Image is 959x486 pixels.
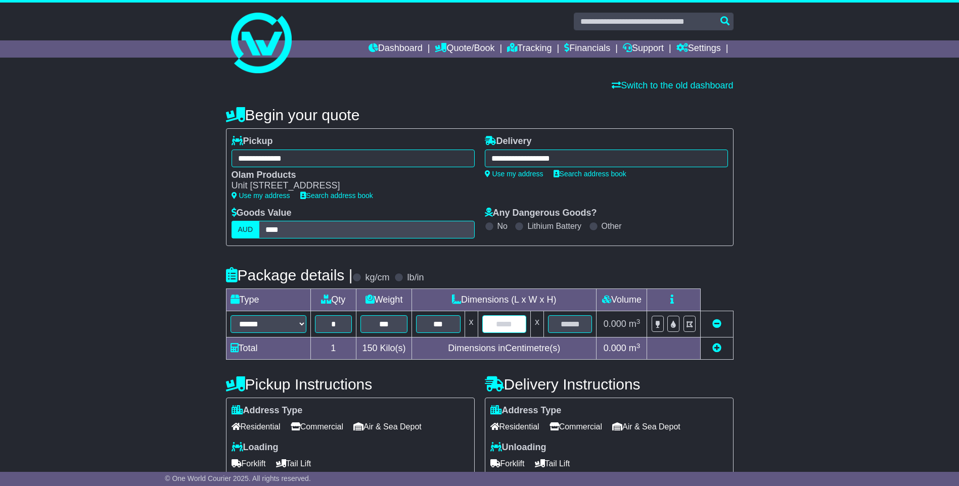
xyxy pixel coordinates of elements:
[629,319,641,329] span: m
[226,337,310,360] td: Total
[490,442,546,453] label: Unloading
[232,456,266,471] span: Forklift
[407,272,424,283] label: lb/in
[612,419,680,434] span: Air & Sea Depot
[465,311,478,337] td: x
[356,289,412,311] td: Weight
[530,311,543,337] td: x
[353,419,422,434] span: Air & Sea Depot
[490,419,539,434] span: Residential
[232,170,465,181] div: Olam Products
[527,221,581,231] label: Lithium Battery
[636,318,641,325] sup: 3
[232,191,290,200] a: Use my address
[497,221,508,231] label: No
[485,136,532,147] label: Delivery
[362,343,378,353] span: 150
[310,289,356,311] td: Qty
[232,221,260,238] label: AUD
[564,40,610,58] a: Financials
[412,337,597,360] td: Dimensions in Centimetre(s)
[300,191,373,200] a: Search address book
[507,40,552,58] a: Tracking
[604,343,626,353] span: 0.000
[602,221,622,231] label: Other
[612,80,733,90] a: Switch to the old dashboard
[412,289,597,311] td: Dimensions (L x W x H)
[226,107,734,123] h4: Begin your quote
[232,442,279,453] label: Loading
[165,474,311,482] span: © One World Courier 2025. All rights reserved.
[485,376,734,393] h4: Delivery Instructions
[226,267,353,283] h4: Package details |
[291,419,343,434] span: Commercial
[490,456,525,471] span: Forklift
[369,40,423,58] a: Dashboard
[535,456,570,471] span: Tail Lift
[490,405,562,416] label: Address Type
[604,319,626,329] span: 0.000
[550,419,602,434] span: Commercial
[232,136,273,147] label: Pickup
[712,343,721,353] a: Add new item
[485,170,543,178] a: Use my address
[676,40,721,58] a: Settings
[435,40,494,58] a: Quote/Book
[226,289,310,311] td: Type
[226,376,475,393] h4: Pickup Instructions
[365,272,389,283] label: kg/cm
[629,343,641,353] span: m
[232,208,292,219] label: Goods Value
[276,456,311,471] span: Tail Lift
[232,180,465,191] div: Unit [STREET_ADDRESS]
[356,337,412,360] td: Kilo(s)
[232,405,303,416] label: Address Type
[636,342,641,350] sup: 3
[597,289,647,311] td: Volume
[554,170,626,178] a: Search address book
[310,337,356,360] td: 1
[485,208,597,219] label: Any Dangerous Goods?
[232,419,281,434] span: Residential
[623,40,664,58] a: Support
[712,319,721,329] a: Remove this item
